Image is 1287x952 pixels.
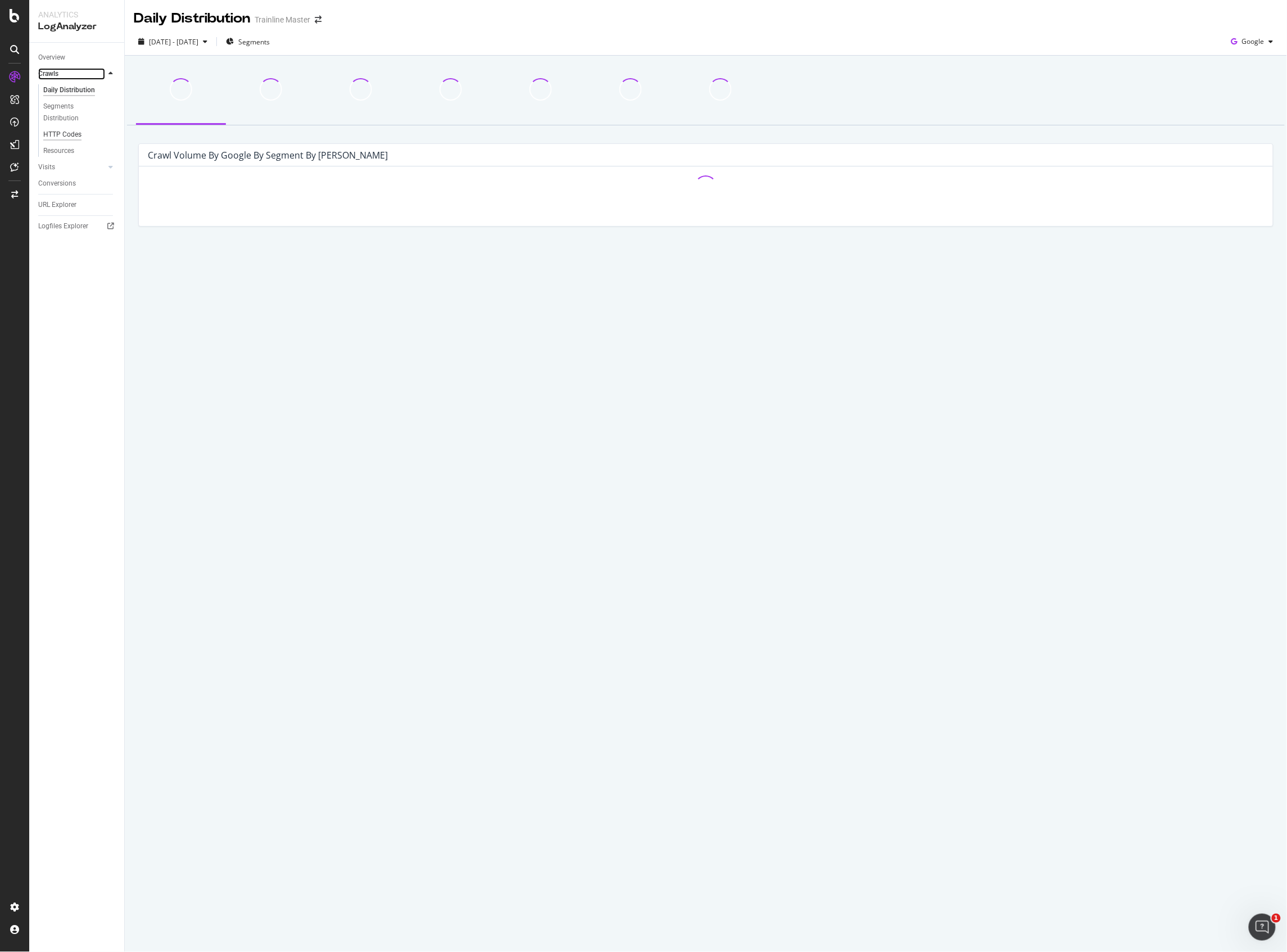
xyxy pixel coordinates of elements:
[1227,33,1278,51] button: Google
[255,14,310,25] div: Trainline Master
[43,101,116,124] a: Segments Distribution
[315,16,321,24] div: arrow-right-arrow-left
[43,84,95,96] div: Daily Distribution
[43,84,116,96] a: Daily Distribution
[38,220,116,232] a: Logfiles Explorer
[1249,914,1276,941] iframe: Intercom live chat
[38,220,88,232] div: Logfiles Explorer
[43,101,106,124] div: Segments Distribution
[43,145,74,157] div: Resources
[38,178,116,190] a: Conversions
[38,199,116,211] a: URL Explorer
[38,68,105,80] a: Crawls
[221,33,274,51] button: Segments
[1242,37,1265,46] span: Google
[38,161,105,173] a: Visits
[43,129,81,141] div: HTTP Codes
[38,9,115,20] div: Analytics
[38,52,65,64] div: Overview
[38,52,116,64] a: Overview
[149,37,198,47] span: [DATE] - [DATE]
[38,199,76,211] div: URL Explorer
[238,37,270,47] span: Segments
[148,150,388,161] div: Crawl Volume by google by Segment by [PERSON_NAME]
[38,68,58,80] div: Crawls
[134,9,250,28] div: Daily Distribution
[38,20,115,33] div: LogAnalyzer
[38,161,55,173] div: Visits
[38,178,76,190] div: Conversions
[1272,914,1281,923] span: 1
[134,33,212,51] button: [DATE] - [DATE]
[43,129,116,141] a: HTTP Codes
[43,145,116,157] a: Resources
